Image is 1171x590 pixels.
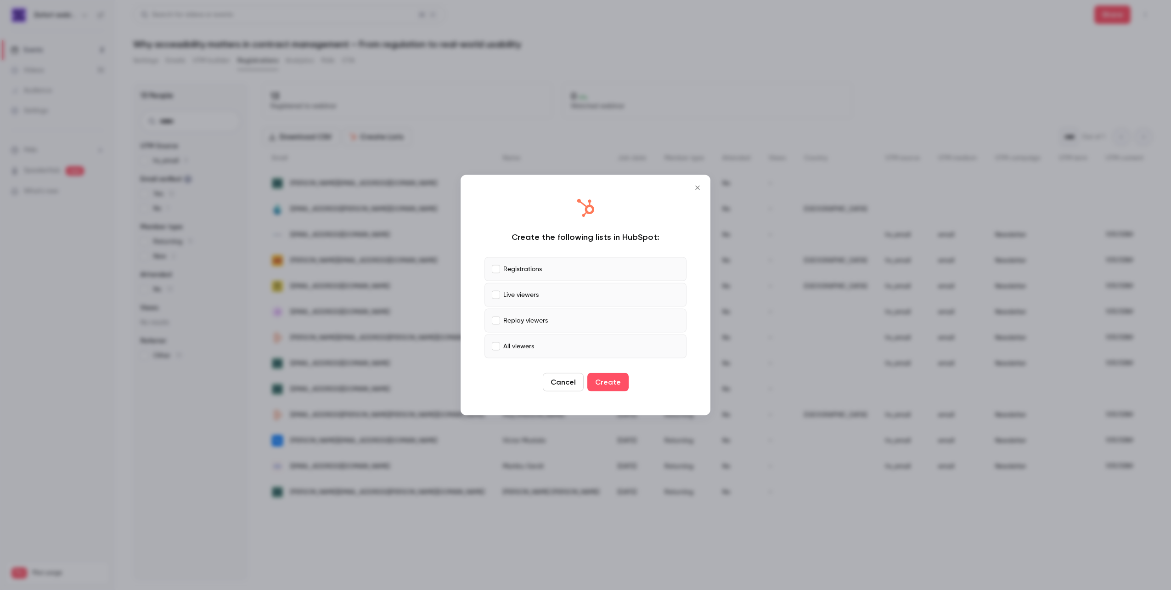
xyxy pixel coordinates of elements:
[688,179,707,197] button: Close
[587,373,629,391] button: Create
[503,316,548,325] p: Replay viewers
[543,373,584,391] button: Cancel
[503,341,534,351] p: All viewers
[484,232,687,243] div: Create the following lists in HubSpot:
[503,290,539,300] p: Live viewers
[503,264,542,274] p: Registrations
